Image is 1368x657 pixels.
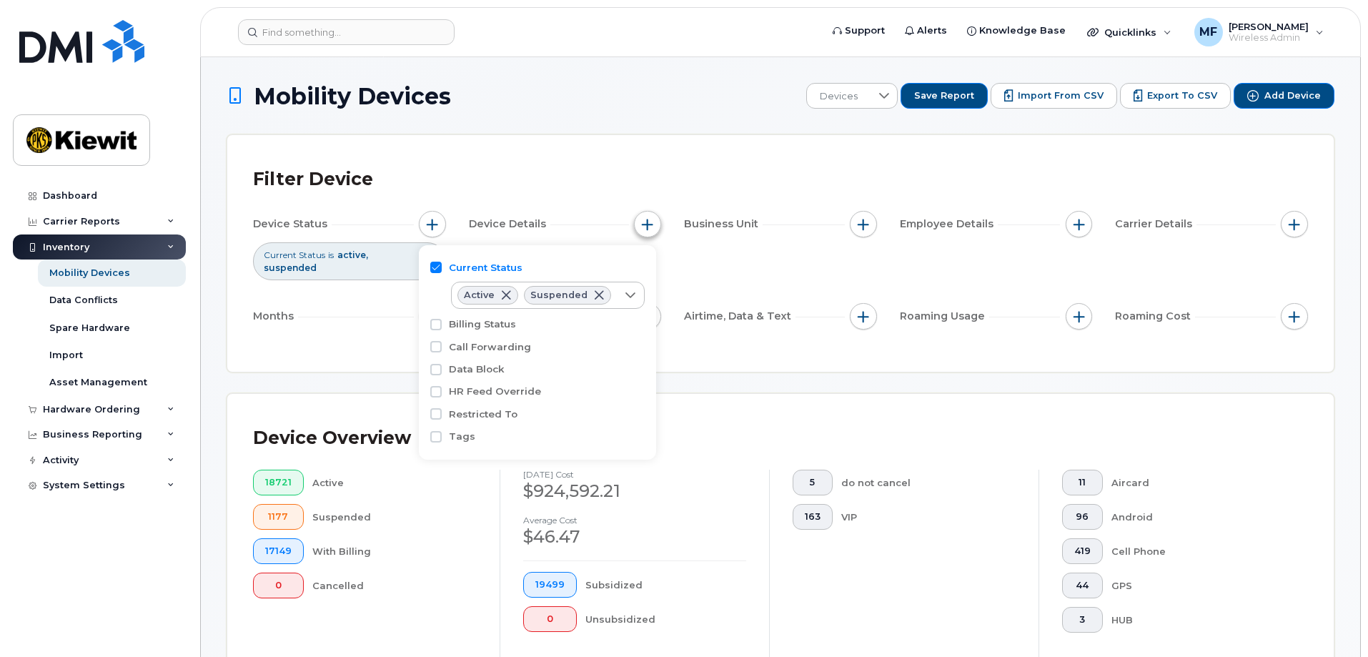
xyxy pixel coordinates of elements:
button: 419 [1062,538,1103,564]
span: active [337,250,368,260]
div: $924,592.21 [523,479,746,503]
span: Carrier Details [1115,217,1196,232]
button: 17149 [253,538,304,564]
label: HR Feed Override [449,385,541,398]
span: 0 [265,580,292,591]
span: 18721 [265,477,292,488]
span: 11 [1074,477,1091,488]
div: Subsidized [585,572,747,598]
span: Months [253,309,298,324]
div: Unsubsidized [585,606,747,632]
span: 3 [1074,614,1091,626]
button: Add Device [1234,83,1334,109]
span: Employee Details [900,217,998,232]
div: Cell Phone [1111,538,1286,564]
span: Devices [807,84,871,109]
div: Active [312,470,477,495]
button: 5 [793,470,833,495]
span: 163 [805,511,821,523]
label: Billing Status [449,317,516,331]
div: Android [1111,504,1286,530]
button: 1177 [253,504,304,530]
span: 44 [1074,580,1091,591]
span: suspended [264,262,317,273]
span: Active [464,291,495,300]
div: With Billing [312,538,477,564]
span: Export to CSV [1147,89,1217,102]
span: Mobility Devices [254,84,451,109]
span: 19499 [535,579,565,591]
button: 96 [1062,504,1103,530]
div: GPS [1111,573,1286,598]
div: Suspended [312,504,477,530]
button: Import from CSV [991,83,1117,109]
h4: [DATE] cost [523,470,746,479]
span: Device Status [253,217,332,232]
span: Current Status [264,249,325,261]
button: Export to CSV [1120,83,1231,109]
button: 0 [253,573,304,598]
span: Suspended [530,291,588,300]
div: HUB [1111,607,1286,633]
span: 5 [805,477,821,488]
div: Aircard [1111,470,1286,495]
button: 163 [793,504,833,530]
span: Device Details [469,217,550,232]
span: Add Device [1264,89,1321,102]
label: Restricted To [449,407,517,421]
div: Device Overview [253,420,411,457]
label: Tags [449,430,475,443]
div: Filter Device [253,161,373,198]
span: Airtime, Data & Text [684,309,795,324]
span: Import from CSV [1018,89,1104,102]
span: 419 [1074,545,1091,557]
span: is [328,249,334,261]
label: Current Status [449,261,522,275]
span: Roaming Usage [900,309,989,324]
label: Data Block [449,362,505,376]
button: 3 [1062,607,1103,633]
span: 96 [1074,511,1091,523]
span: 1177 [265,511,292,523]
span: Save Report [914,89,974,102]
button: 0 [523,606,577,632]
button: 19499 [523,572,577,598]
div: do not cancel [841,470,1016,495]
div: Cancelled [312,573,477,598]
h4: Average cost [523,515,746,525]
span: Business Unit [684,217,763,232]
button: 44 [1062,573,1103,598]
label: Call Forwarding [449,340,531,354]
button: Save Report [901,83,988,109]
div: VIP [841,504,1016,530]
button: 18721 [253,470,304,495]
div: $46.47 [523,525,746,549]
iframe: Messenger Launcher [1306,595,1357,646]
span: 17149 [265,545,292,557]
button: 11 [1062,470,1103,495]
span: 0 [535,613,565,625]
span: Roaming Cost [1115,309,1195,324]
